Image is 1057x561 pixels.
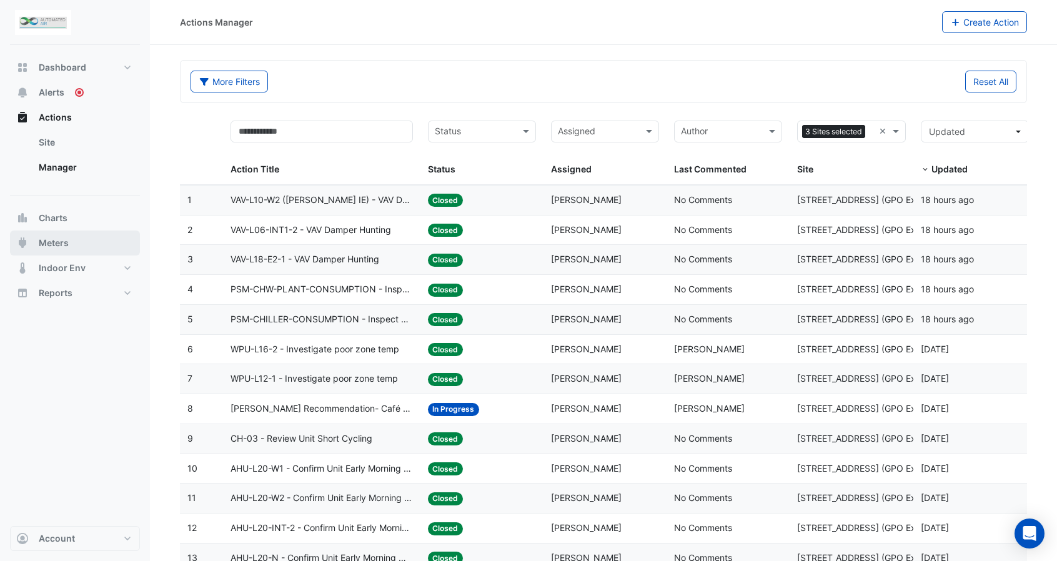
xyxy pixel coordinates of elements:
[231,462,413,476] span: AHU-L20-W1 - Confirm Unit Early Morning Operation (Energy Saving)
[39,237,69,249] span: Meters
[802,125,865,139] span: 3 Sites selected
[921,284,974,294] span: 2025-09-02T15:05:52.687
[921,224,974,235] span: 2025-09-02T15:05:57.334
[551,344,622,354] span: [PERSON_NAME]
[797,164,813,174] span: Site
[674,314,732,324] span: No Comments
[187,373,192,384] span: 7
[674,194,732,205] span: No Comments
[39,111,72,124] span: Actions
[921,433,949,444] span: 2025-08-25T13:35:04.080
[428,522,464,535] span: Closed
[187,492,196,503] span: 11
[797,254,950,264] span: [STREET_ADDRESS] (GPO Exchange)
[674,284,732,294] span: No Comments
[10,256,140,280] button: Indoor Env
[797,314,950,324] span: [STREET_ADDRESS] (GPO Exchange)
[428,343,464,356] span: Closed
[797,194,950,205] span: [STREET_ADDRESS] (GPO Exchange)
[187,224,192,235] span: 2
[551,433,622,444] span: [PERSON_NAME]
[29,130,140,155] a: Site
[551,403,622,414] span: [PERSON_NAME]
[551,463,622,474] span: [PERSON_NAME]
[674,254,732,264] span: No Comments
[10,280,140,305] button: Reports
[428,432,464,445] span: Closed
[231,432,372,446] span: CH-03 - Review Unit Short Cycling
[551,284,622,294] span: [PERSON_NAME]
[39,287,72,299] span: Reports
[39,86,64,99] span: Alerts
[15,10,71,35] img: Company Logo
[674,224,732,235] span: No Comments
[929,126,965,137] span: Updated
[921,463,949,474] span: 2025-08-25T13:34:39.002
[674,164,747,174] span: Last Commented
[551,194,622,205] span: [PERSON_NAME]
[942,11,1028,33] button: Create Action
[428,284,464,297] span: Closed
[187,314,193,324] span: 5
[231,164,279,174] span: Action Title
[231,282,413,297] span: PSM-CHW-PLANT-CONSUMPTION - Inspect Flatlined Power Sub-Meter
[797,433,950,444] span: [STREET_ADDRESS] (GPO Exchange)
[231,402,413,416] span: [PERSON_NAME] Recommendation- Café Water Usage
[551,522,622,533] span: [PERSON_NAME]
[797,403,950,414] span: [STREET_ADDRESS] (GPO Exchange)
[428,224,464,237] span: Closed
[191,71,268,92] button: More Filters
[10,231,140,256] button: Meters
[674,403,745,414] span: [PERSON_NAME]
[797,373,950,384] span: [STREET_ADDRESS] (GPO Exchange)
[10,130,140,185] div: Actions
[674,344,745,354] span: [PERSON_NAME]
[187,254,193,264] span: 3
[921,194,974,205] span: 2025-09-02T15:06:00.737
[1015,519,1045,549] div: Open Intercom Messenger
[428,254,464,267] span: Closed
[674,522,732,533] span: No Comments
[921,522,949,533] span: 2025-08-25T13:34:34.062
[187,344,193,354] span: 6
[931,164,968,174] span: Updated
[921,344,949,354] span: 2025-09-01T15:32:50.256
[16,287,29,299] app-icon: Reports
[231,193,413,207] span: VAV-L10-W2 ([PERSON_NAME] IE) - VAV Damper Hunting
[797,224,950,235] span: [STREET_ADDRESS] (GPO Exchange)
[10,526,140,551] button: Account
[921,314,974,324] span: 2025-09-02T15:05:50.007
[16,262,29,274] app-icon: Indoor Env
[187,284,193,294] span: 4
[921,492,949,503] span: 2025-08-25T13:34:36.480
[797,463,950,474] span: [STREET_ADDRESS] (GPO Exchange)
[674,433,732,444] span: No Comments
[551,254,622,264] span: [PERSON_NAME]
[231,223,391,237] span: VAV-L06-INT1-2 - VAV Damper Hunting
[797,344,950,354] span: [STREET_ADDRESS] (GPO Exchange)
[39,212,67,224] span: Charts
[231,372,398,386] span: WPU-L12-1 - Investigate poor zone temp
[180,16,253,29] div: Actions Manager
[921,254,974,264] span: 2025-09-02T15:05:55.117
[16,86,29,99] app-icon: Alerts
[187,433,193,444] span: 9
[10,105,140,130] button: Actions
[428,164,455,174] span: Status
[921,373,949,384] span: 2025-09-01T15:32:41.057
[674,373,745,384] span: [PERSON_NAME]
[921,121,1029,142] button: Updated
[10,55,140,80] button: Dashboard
[551,224,622,235] span: [PERSON_NAME]
[428,194,464,207] span: Closed
[231,521,413,535] span: AHU-L20-INT-2 - Confirm Unit Early Morning Operation (Energy Saving)
[187,522,197,533] span: 12
[428,403,480,416] span: In Progress
[921,403,949,414] span: 2025-08-25T14:48:42.429
[797,284,950,294] span: [STREET_ADDRESS] (GPO Exchange)
[231,252,379,267] span: VAV-L18-E2-1 - VAV Damper Hunting
[29,155,140,180] a: Manager
[16,237,29,249] app-icon: Meters
[551,492,622,503] span: [PERSON_NAME]
[674,463,732,474] span: No Comments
